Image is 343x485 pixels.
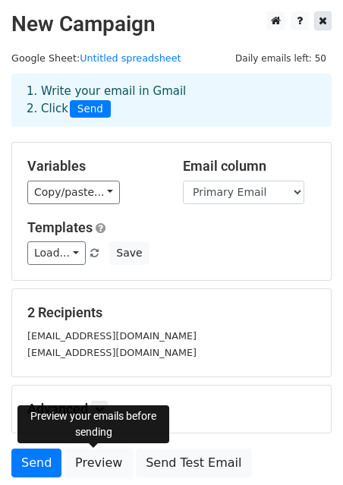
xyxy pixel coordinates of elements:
[267,412,343,485] iframe: Chat Widget
[27,401,316,417] h5: Advanced
[11,449,61,477] a: Send
[70,100,111,118] span: Send
[27,347,197,358] small: [EMAIL_ADDRESS][DOMAIN_NAME]
[27,219,93,235] a: Templates
[17,405,169,443] div: Preview your emails before sending
[65,449,132,477] a: Preview
[11,52,181,64] small: Google Sheet:
[27,181,120,204] a: Copy/paste...
[230,50,332,67] span: Daily emails left: 50
[11,11,332,37] h2: New Campaign
[27,304,316,321] h5: 2 Recipients
[27,241,86,265] a: Load...
[136,449,251,477] a: Send Test Email
[80,52,181,64] a: Untitled spreadsheet
[183,158,316,175] h5: Email column
[15,83,328,118] div: 1. Write your email in Gmail 2. Click
[27,330,197,342] small: [EMAIL_ADDRESS][DOMAIN_NAME]
[230,52,332,64] a: Daily emails left: 50
[109,241,149,265] button: Save
[27,158,160,175] h5: Variables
